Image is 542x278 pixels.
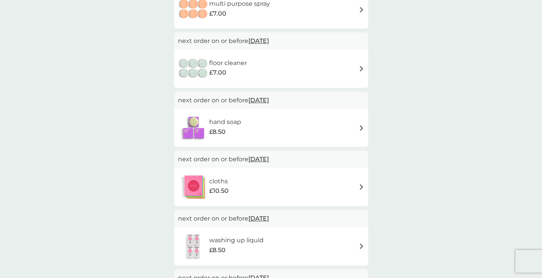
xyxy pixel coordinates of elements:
[359,125,364,131] img: arrow right
[359,66,364,71] img: arrow right
[209,127,226,137] span: £8.50
[248,211,269,226] span: [DATE]
[178,114,209,141] img: hand soap
[359,7,364,13] img: arrow right
[209,245,226,255] span: £8.50
[209,117,241,127] h6: hand soap
[209,58,247,68] h6: floor cleaner
[209,186,229,196] span: £10.50
[248,33,269,48] span: [DATE]
[359,243,364,249] img: arrow right
[209,176,229,186] h6: cloths
[178,174,209,200] img: cloths
[209,9,226,19] span: £7.00
[178,36,364,46] p: next order on or before
[209,68,226,78] span: £7.00
[359,184,364,190] img: arrow right
[178,95,364,105] p: next order on or before
[178,154,364,164] p: next order on or before
[248,152,269,167] span: [DATE]
[178,233,209,260] img: washing up liquid
[248,93,269,108] span: [DATE]
[178,214,364,224] p: next order on or before
[209,235,264,245] h6: washing up liquid
[178,56,209,82] img: floor cleaner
